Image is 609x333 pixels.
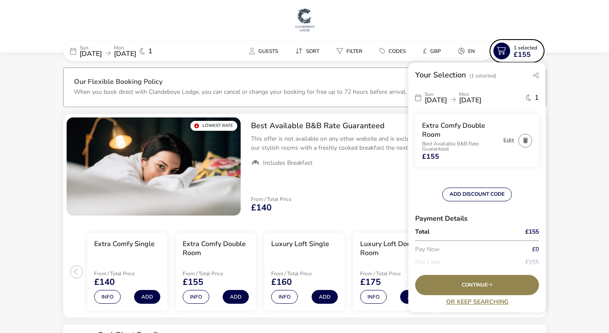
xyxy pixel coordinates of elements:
[171,229,260,314] swiper-slide: 2 / 5
[242,45,285,57] button: Guests
[525,229,539,235] span: £155
[462,282,493,288] span: Continue
[294,7,315,33] img: Main Website
[459,96,481,105] span: [DATE]
[114,49,136,59] span: [DATE]
[425,96,447,105] span: [DATE]
[373,45,416,57] naf-pibe-menu-bar-item: Codes
[422,141,499,151] p: Best Available B&B Rate Guaranteed
[525,259,539,265] span: £155
[514,51,531,58] span: £155
[349,229,438,314] swiper-slide: 4 / 5
[183,278,203,287] span: £155
[242,45,288,57] naf-pibe-menu-bar-item: Guests
[422,153,439,160] span: £155
[330,45,369,57] button: Filter
[94,271,155,276] p: From / Total Price
[442,188,512,201] button: ADD DISCOUNT CODE
[415,299,539,305] a: Or Keep Searching
[74,78,536,87] h3: Our Flexible Booking Policy
[312,290,338,304] button: Add
[415,208,539,229] h3: Payment Details
[425,92,447,97] p: Sun
[416,45,451,57] naf-pibe-menu-bar-item: £GBP
[83,229,171,314] swiper-slide: 1 / 5
[288,45,330,57] naf-pibe-menu-bar-item: Sort
[223,290,249,304] button: Add
[423,47,427,55] i: £
[469,72,496,79] span: (1 Selected)
[415,229,514,235] p: Total
[491,41,546,61] naf-pibe-menu-bar-item: 1 Selected£155
[183,271,244,276] p: From / Total Price
[94,290,121,304] button: Info
[251,197,291,202] p: From / Total Price
[148,48,153,55] span: 1
[451,45,482,57] button: en
[80,49,102,59] span: [DATE]
[360,290,387,304] button: Info
[491,41,543,61] button: 1 Selected£155
[63,41,192,61] div: Sun[DATE]Mon[DATE]1
[244,114,546,174] div: Best Available B&B Rate GuaranteedThis offer is not available on any other website and is exclusi...
[330,45,373,57] naf-pibe-menu-bar-item: Filter
[451,45,485,57] naf-pibe-menu-bar-item: en
[260,229,349,314] swiper-slide: 3 / 5
[503,137,514,144] button: Edit
[134,290,160,304] button: Add
[415,87,539,108] div: Sun[DATE]Mon[DATE]1
[306,48,319,55] span: Sort
[258,48,278,55] span: Guests
[459,92,481,97] p: Mon
[422,121,499,139] h3: Extra Comfy Double Room
[183,240,249,258] h3: Extra Comfy Double Room
[183,290,209,304] button: Info
[271,290,298,304] button: Info
[430,48,441,55] span: GBP
[535,94,539,101] span: 1
[415,256,514,269] p: Pay Later
[415,243,514,256] p: Pay Now
[400,290,426,304] button: Add
[389,48,406,55] span: Codes
[514,44,537,51] span: 1 Selected
[94,240,155,249] h3: Extra Comfy Single
[360,240,426,258] h3: Luxury Loft Double Room
[251,203,272,212] span: £140
[251,121,539,131] h2: Best Available B&B Rate Guaranteed
[360,278,381,287] span: £175
[346,48,362,55] span: Filter
[67,117,241,216] swiper-slide: 1 / 1
[271,271,332,276] p: From / Total Price
[114,45,136,50] p: Mon
[251,134,539,152] p: This offer is not available on any other website and is exclusive to you! Enjoy an overnight stay...
[271,278,292,287] span: £160
[94,278,115,287] span: £140
[288,45,326,57] button: Sort
[468,48,475,55] span: en
[263,159,312,167] span: Includes Breakfast
[532,247,539,253] span: £0
[80,45,102,50] p: Sun
[74,88,478,96] p: When you book direct with Clandeboye Lodge, you can cancel or change your booking for free up to ...
[416,45,448,57] button: £GBP
[415,70,466,80] h2: Your Selection
[415,275,539,295] div: Continue
[190,121,237,131] div: Lowest Rate
[271,240,329,249] h3: Luxury Loft Single
[360,271,421,276] p: From / Total Price
[373,45,413,57] button: Codes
